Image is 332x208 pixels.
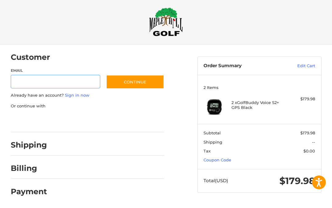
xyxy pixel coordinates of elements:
h3: Order Summary [204,63,279,69]
span: Total (USD) [204,178,228,184]
label: Email [11,68,100,74]
span: Subtotal [204,131,221,136]
span: $0.00 [303,149,315,154]
img: Maple Hill Golf [149,8,183,37]
iframe: PayPal-venmo [113,115,159,126]
iframe: PayPal-paypal [9,115,55,126]
h3: 2 Items [204,85,315,90]
p: Already have an account? [11,93,164,99]
a: Sign in now [65,93,89,98]
a: Coupon Code [204,158,231,163]
a: Edit Cart [279,63,315,69]
h4: 2 x GolfBuddy Voice S2+ GPS Black [231,100,286,110]
iframe: PayPal-paylater [61,115,107,126]
button: Continue [106,75,164,89]
h2: Shipping [11,141,47,150]
h2: Payment [11,187,47,197]
h2: Customer [11,53,50,62]
span: $179.98 [300,131,315,136]
span: Shipping [204,140,222,145]
span: Tax [204,149,211,154]
p: Or continue with [11,103,164,110]
h2: Billing [11,164,47,173]
span: $179.98 [279,175,315,187]
div: $179.98 [287,96,315,102]
span: -- [312,140,315,145]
